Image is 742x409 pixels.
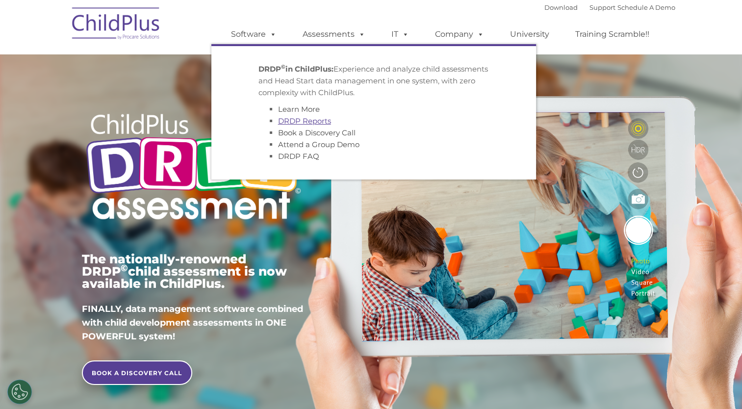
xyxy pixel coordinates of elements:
a: Training Scramble!! [565,25,659,44]
button: Cookies Settings [7,380,32,404]
a: Support [589,3,615,11]
a: IT [382,25,419,44]
a: DRDP Reports [278,116,331,126]
a: Attend a Group Demo [278,140,359,149]
p: Experience and analyze child assessments and Head Start data management in one system, with zero ... [258,63,489,99]
a: Company [425,25,494,44]
a: University [500,25,559,44]
a: Software [221,25,286,44]
a: Download [544,3,578,11]
a: Book a Discovery Call [278,128,356,137]
sup: © [281,63,285,70]
a: Schedule A Demo [617,3,675,11]
strong: DRDP in ChildPlus: [258,64,333,74]
img: ChildPlus by Procare Solutions [67,0,165,50]
a: DRDP FAQ [278,152,319,161]
span: The nationally-renowned DRDP child assessment is now available in ChildPlus. [82,252,287,291]
font: | [544,3,675,11]
a: BOOK A DISCOVERY CALL [82,360,192,385]
a: Learn More [278,104,320,114]
iframe: Chat Widget [582,303,742,409]
a: Assessments [293,25,375,44]
sup: © [121,262,128,274]
img: Copyright - DRDP Logo Light [82,101,305,236]
span: FINALLY, data management software combined with child development assessments in ONE POWERFUL sys... [82,304,303,342]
